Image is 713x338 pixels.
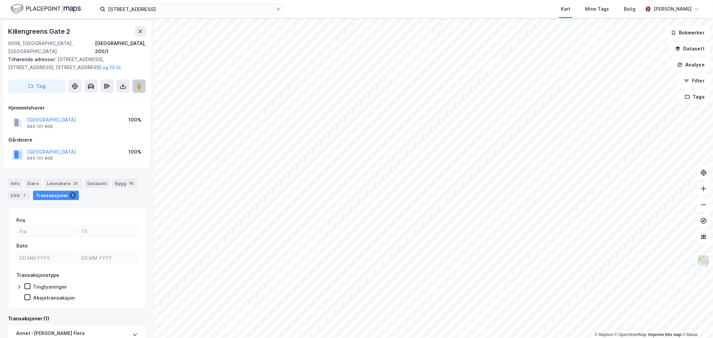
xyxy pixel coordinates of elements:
[585,5,609,13] div: Mine Tags
[27,124,53,129] div: 940 101 808
[128,148,141,156] div: 100%
[8,55,140,71] div: [STREET_ADDRESS], [STREET_ADDRESS], [STREET_ADDRESS]
[33,284,67,290] div: Tinglysninger
[128,116,141,124] div: 100%
[8,136,145,144] div: Gårdeiere
[665,26,710,39] button: Bokmerker
[595,332,613,337] a: Mapbox
[79,226,137,236] input: Til
[8,104,145,112] div: Hjemmelshaver
[679,90,710,104] button: Tags
[27,156,53,161] div: 940 101 808
[678,74,710,88] button: Filter
[614,332,647,337] a: OpenStreetMap
[8,56,57,62] span: Tilhørende adresser:
[112,179,137,188] div: Bygg
[672,58,710,71] button: Analyse
[95,39,146,55] div: [GEOGRAPHIC_DATA], 200/1
[8,26,72,37] div: Killengreens Gate 2
[21,192,28,199] div: 1
[79,253,137,263] input: DD.MM.YYYY
[8,315,146,323] div: Transaksjoner (1)
[8,191,30,200] div: ESG
[16,242,28,250] div: Dato
[670,42,710,55] button: Datasett
[8,39,95,55] div: 9008, [GEOGRAPHIC_DATA], [GEOGRAPHIC_DATA]
[33,191,79,200] div: Transaksjoner
[25,179,41,188] div: Eiere
[85,179,110,188] div: Datasett
[648,332,682,337] a: Improve this map
[11,3,81,15] img: logo.f888ab2527a4732fd821a326f86c7f29.svg
[561,5,570,13] div: Kart
[680,306,713,338] iframe: Chat Widget
[128,180,135,187] div: 16
[16,216,25,224] div: Pris
[17,253,75,263] input: DD.MM.YYYY
[624,5,635,13] div: Bolig
[8,79,66,93] button: Tag
[8,179,22,188] div: Info
[17,226,75,236] input: Fra
[33,295,75,301] div: Aksjetransaksjon
[72,180,79,187] div: 25
[44,179,82,188] div: Leietakere
[105,4,276,14] input: Søk på adresse, matrikkel, gårdeiere, leietakere eller personer
[653,5,692,13] div: [PERSON_NAME]
[16,271,59,279] div: Transaksjonstype
[697,255,710,267] img: Z
[70,192,76,199] div: 1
